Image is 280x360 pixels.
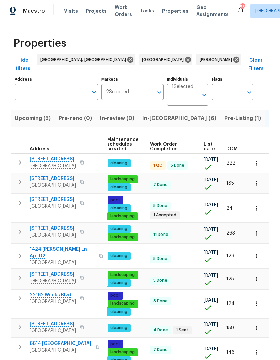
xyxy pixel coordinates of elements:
[204,157,218,162] span: [DATE]
[204,273,218,278] span: [DATE]
[108,234,137,240] span: landscaping
[204,322,218,327] span: [DATE]
[108,197,122,203] span: pool
[168,163,187,168] span: 5 Done
[108,184,130,190] span: cleaning
[108,341,122,347] span: pool
[226,301,235,306] span: 124
[100,114,134,123] span: In-review (0)
[204,298,218,303] span: [DATE]
[151,347,170,353] span: 7 Done
[162,8,188,15] span: Properties
[13,35,66,51] span: Properties
[245,56,267,73] span: Clear Filters
[151,278,170,283] span: 5 Done
[204,203,218,207] span: [DATE]
[108,325,130,331] span: cleaning
[30,147,49,151] span: Address
[212,77,253,81] label: Flags
[226,326,234,330] span: 159
[108,272,137,278] span: landscaping
[240,4,245,10] div: 58
[108,160,130,166] span: cleaning
[108,226,130,232] span: cleaning
[151,163,165,168] span: 1 QC
[151,298,170,304] span: 8 Done
[15,77,98,81] label: Address
[107,137,139,151] span: Maintenance schedules created
[226,181,234,186] span: 185
[151,232,171,238] span: 11 Done
[150,142,192,151] span: Work Order Completion
[226,254,234,258] span: 129
[140,8,154,13] span: Tasks
[64,8,78,15] span: Visits
[204,227,218,232] span: [DATE]
[108,301,137,307] span: landscaping
[106,89,129,95] span: 2 Selected
[204,178,218,182] span: [DATE]
[151,327,171,333] span: 4 Done
[59,114,92,123] span: Pre-reno (0)
[196,54,241,65] div: [PERSON_NAME]
[224,114,261,123] span: Pre-Listing (1)
[108,280,130,286] span: cleaning
[172,84,193,90] span: 1 Selected
[226,206,233,211] span: 24
[226,231,235,236] span: 263
[23,7,45,15] span: Maestro
[151,256,170,262] span: 5 Done
[108,205,130,211] span: cleaning
[139,54,192,65] div: [GEOGRAPHIC_DATA]
[245,87,254,97] button: Open
[37,54,135,65] div: [GEOGRAPHIC_DATA], [GEOGRAPHIC_DATA]
[151,212,179,218] span: 1 Accepted
[13,56,32,73] span: Hide filters
[115,4,132,18] span: Work Orders
[151,203,170,209] span: 5 Done
[86,8,107,15] span: Projects
[142,57,186,63] span: [GEOGRAPHIC_DATA]
[200,90,209,100] button: Open
[226,161,235,166] span: 222
[142,114,216,123] span: In-[GEOGRAPHIC_DATA] (6)
[108,213,137,219] span: landscaping
[226,350,235,355] span: 146
[196,4,229,18] span: Geo Assignments
[200,57,235,63] span: [PERSON_NAME]
[11,54,35,75] button: Hide filters
[15,114,51,123] span: Upcoming (5)
[108,293,122,298] span: pool
[151,182,170,188] span: 7 Done
[108,309,130,315] span: cleaning
[89,87,99,97] button: Open
[108,253,130,259] span: cleaning
[226,277,234,281] span: 125
[167,77,208,81] label: Individuals
[108,176,137,182] span: landscaping
[108,349,137,355] span: landscaping
[204,347,218,351] span: [DATE]
[204,250,218,255] span: [DATE]
[173,327,191,333] span: 1 Sent
[243,54,269,75] button: Clear Filters
[40,57,129,63] span: [GEOGRAPHIC_DATA], [GEOGRAPHIC_DATA]
[101,77,164,81] label: Markets
[226,147,238,151] span: DOM
[155,87,164,97] button: Open
[204,142,215,151] span: List date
